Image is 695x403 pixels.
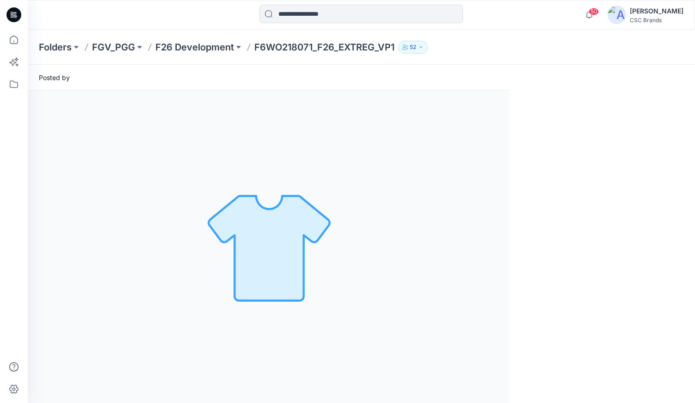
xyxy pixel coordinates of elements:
p: 52 [410,42,416,52]
img: No Outline [204,182,334,312]
span: Posted by [39,73,70,82]
img: avatar [608,6,626,24]
span: 50 [589,8,599,15]
p: F6WO218071_F26_EXTREG_VP1 [254,41,394,54]
button: 52 [398,41,428,54]
a: F26 Development [155,41,234,54]
a: FGV_PGG [92,41,135,54]
div: CSC Brands [630,17,683,24]
a: Folders [39,41,72,54]
div: [PERSON_NAME] [630,6,683,17]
